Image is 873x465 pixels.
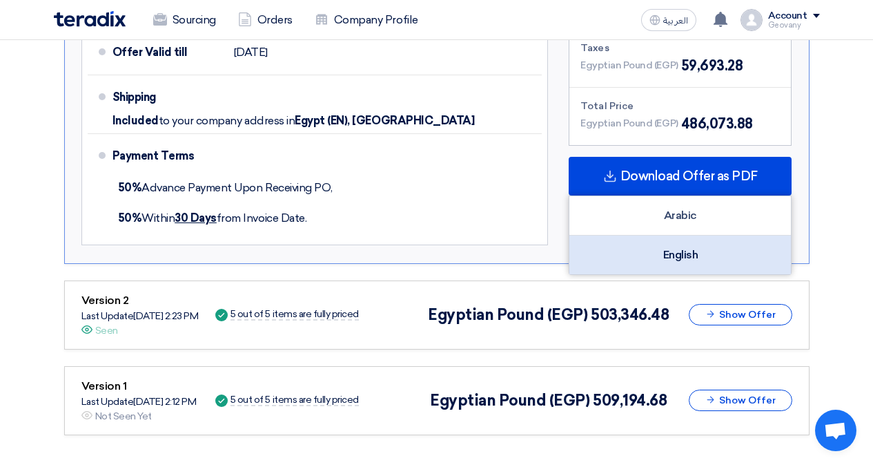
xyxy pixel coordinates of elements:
a: Sourcing [142,5,227,35]
u: 30 Days [175,211,217,225]
div: Offer Valid till [112,36,223,69]
span: 486,073.88 [681,113,753,134]
span: Egypt (EN), [GEOGRAPHIC_DATA] [295,114,474,128]
div: Version 2 [81,292,199,309]
div: Not Seen Yet [95,409,152,424]
div: Payment Terms [112,140,526,173]
span: Egyptian Pound (EGP) [580,58,678,73]
div: Open chat [815,410,856,451]
img: profile_test.png [740,9,763,31]
span: Within from Invoice Date. [118,211,307,225]
div: Taxes [580,41,780,55]
button: Show Offer [689,304,792,325]
div: Geovany [768,21,820,29]
span: Egyptian Pound (EGP) [580,116,678,131]
span: to your company address in [159,114,295,128]
div: English [569,236,791,274]
button: العربية [641,9,696,31]
strong: 50% [118,211,142,225]
a: Orders [227,5,304,35]
div: Seen [95,323,118,338]
div: 5 out of 5 items are fully priced [230,395,359,406]
div: Total Price [580,99,780,113]
span: Included [112,114,159,128]
div: Shipping [112,81,223,114]
div: Account [768,10,807,22]
div: Last Update [DATE] 2:12 PM [81,395,197,409]
div: 5 out of 5 items are fully priced [230,310,359,321]
span: 509,194.68 [593,391,667,410]
div: Arabic [569,196,791,236]
span: Egyptian Pound (EGP) [428,305,587,324]
div: Last Update [DATE] 2:23 PM [81,309,199,323]
div: Version 1 [81,378,197,395]
span: [DATE] [234,46,268,59]
a: Company Profile [304,5,429,35]
span: Egyptian Pound (EGP) [430,391,589,410]
span: 503,346.48 [591,305,669,324]
span: Advance Payment Upon Receiving PO, [118,181,333,194]
img: Teradix logo [54,11,126,27]
span: Download Offer as PDF [620,170,758,182]
span: العربية [663,16,688,26]
span: 59,693.28 [681,55,743,76]
strong: 50% [118,181,142,194]
button: Show Offer [689,390,792,411]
